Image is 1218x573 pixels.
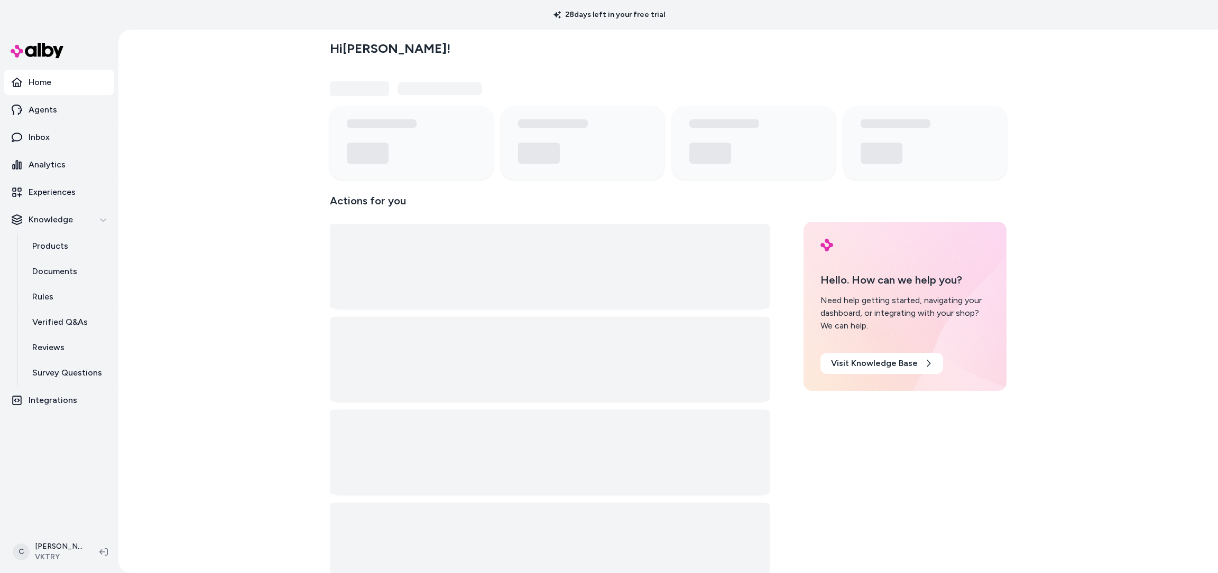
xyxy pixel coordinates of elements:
[32,265,77,278] p: Documents
[820,272,990,288] p: Hello. How can we help you?
[6,535,91,569] button: C[PERSON_NAME]VKTRY
[820,239,833,251] img: alby Logo
[330,41,450,57] h2: Hi [PERSON_NAME] !
[13,543,30,560] span: C
[4,97,114,123] a: Agents
[547,10,671,20] p: 28 days left in your free trial
[35,552,82,562] span: VKTRY
[22,360,114,386] a: Survey Questions
[22,233,114,259] a: Products
[22,284,114,309] a: Rules
[4,70,114,95] a: Home
[29,76,51,89] p: Home
[820,294,990,332] div: Need help getting started, navigating your dashboard, or integrating with your shop? We can help.
[4,207,114,232] button: Knowledge
[29,394,77,407] p: Integrations
[22,309,114,335] a: Verified Q&As
[4,180,114,205] a: Experiences
[22,335,114,360] a: Reviews
[29,213,73,226] p: Knowledge
[11,43,63,58] img: alby Logo
[4,152,114,177] a: Analytics
[32,290,53,303] p: Rules
[29,131,50,144] p: Inbox
[820,353,943,374] a: Visit Knowledge Base
[22,259,114,284] a: Documents
[330,192,770,218] p: Actions for you
[4,388,114,413] a: Integrations
[29,158,66,171] p: Analytics
[29,186,76,199] p: Experiences
[32,341,64,354] p: Reviews
[32,367,102,379] p: Survey Questions
[32,316,88,328] p: Verified Q&As
[35,541,82,552] p: [PERSON_NAME]
[4,125,114,150] a: Inbox
[32,240,68,252] p: Products
[29,104,57,116] p: Agents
